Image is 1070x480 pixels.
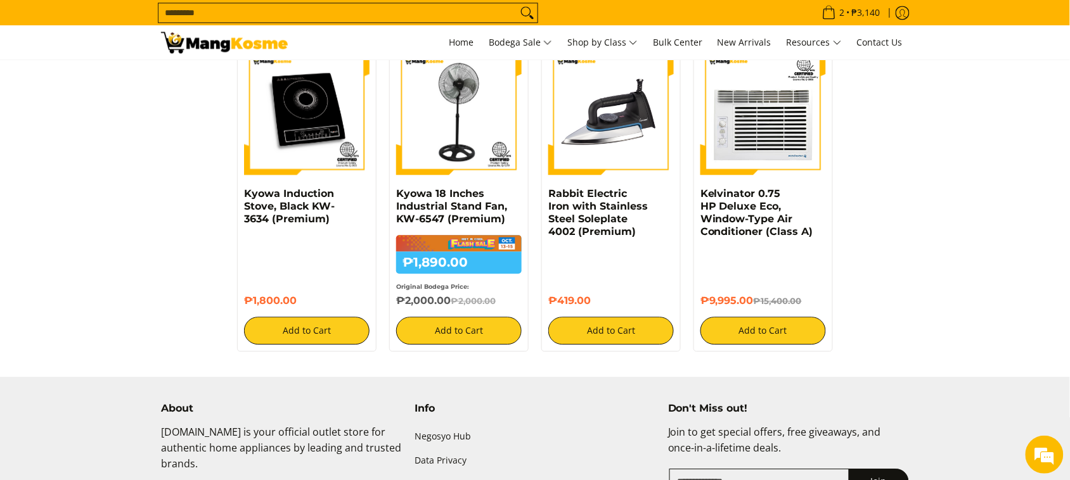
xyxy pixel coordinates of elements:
[208,6,238,37] div: Minimize live chat window
[850,8,882,17] span: ₱3,140
[567,35,638,51] span: Shop by Class
[442,25,480,60] a: Home
[857,36,903,48] span: Contact Us
[838,8,847,17] span: 2
[66,71,213,87] div: Chat with us now
[718,36,771,48] span: New Arrivals
[396,317,522,344] button: Checkout
[787,35,842,51] span: Resources
[548,294,674,307] h6: ₱419.00
[653,36,702,48] span: Bulk Center
[647,25,709,60] a: Bulk Center
[396,251,522,274] h6: ₱1,890.00
[548,49,674,175] img: https://mangkosme.com/products/rabbit-electric-iron-with-stainless-steel-soleplate-4002-class-a
[851,25,909,60] a: Contact Us
[244,294,370,307] h6: ₱1,800.00
[700,49,826,175] img: Kelvinator 0.75 HP Deluxe Eco, Window-Type Air Conditioner (Class A)
[161,402,402,415] h4: About
[6,346,242,390] textarea: Type your message and hit 'Enter'
[711,25,778,60] a: New Arrivals
[415,448,655,472] a: Data Privacy
[244,317,370,344] button: Checkout
[244,49,370,175] img: Kyowa Induction Stove, Black KW-3634 (Premium)
[517,3,538,22] button: Search
[74,160,175,287] span: We're online!
[415,402,655,415] h4: Info
[561,25,644,60] a: Shop by Class
[754,296,802,306] del: ₱15,400.00
[396,187,507,225] a: Kyowa 18 Inches Industrial Stand Fan, KW-6547 (Premium)
[396,49,522,175] img: Kyowa 18 Inches Industrial Stand Fan, KW-6547 (Premium)
[700,317,826,344] button: Checkout
[482,25,558,60] a: Bodega Sale
[548,187,648,237] a: Rabbit Electric Iron with Stainless Steel Soleplate 4002 (Premium)
[668,424,909,469] p: Join to get special offers, free giveaways, and once-in-a-lifetime deals.
[161,32,288,53] img: Your Shopping Cart | Mang Kosme
[244,187,335,225] a: Kyowa Induction Stove, Black KW-3634 (Premium)
[700,294,826,307] h6: ₱9,995.00
[489,35,552,51] span: Bodega Sale
[415,424,655,448] a: Negosyo Hub
[300,25,909,60] nav: Main Menu
[780,25,848,60] a: Resources
[396,294,522,307] h6: ₱2,000.00
[668,402,909,415] h4: Don't Miss out!
[700,187,813,237] a: Kelvinator 0.75 HP Deluxe Eco, Window-Type Air Conditioner (Class A)
[548,317,674,344] button: Checkout
[449,36,474,48] span: Home
[818,6,884,20] span: •
[451,296,496,306] del: ₱2,000.00
[396,283,469,290] small: Original Bodega Price:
